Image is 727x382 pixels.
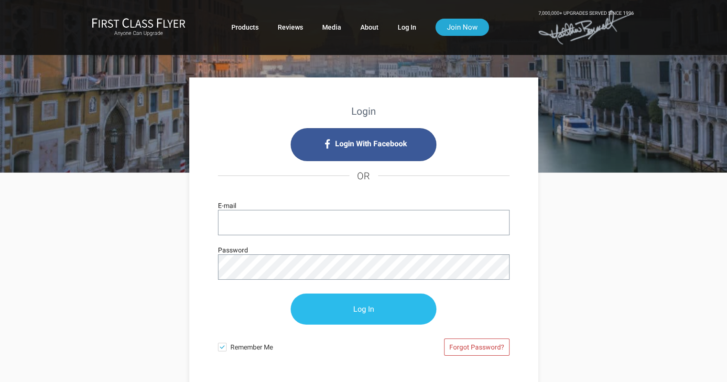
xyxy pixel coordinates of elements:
label: Password [218,245,248,255]
i: Login with Facebook [291,128,436,161]
span: Remember Me [230,338,364,352]
input: Log In [291,294,436,325]
a: About [360,19,379,36]
a: Media [322,19,341,36]
span: Login With Facebook [335,136,407,152]
a: Log In [398,19,416,36]
h4: OR [218,161,510,191]
a: Forgot Password? [444,338,510,356]
a: Reviews [278,19,303,36]
strong: Login [351,106,376,117]
a: First Class FlyerAnyone Can Upgrade [92,18,185,37]
small: Anyone Can Upgrade [92,30,185,37]
img: First Class Flyer [92,18,185,28]
a: Join Now [435,19,489,36]
label: E-mail [218,200,236,211]
a: Products [231,19,259,36]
